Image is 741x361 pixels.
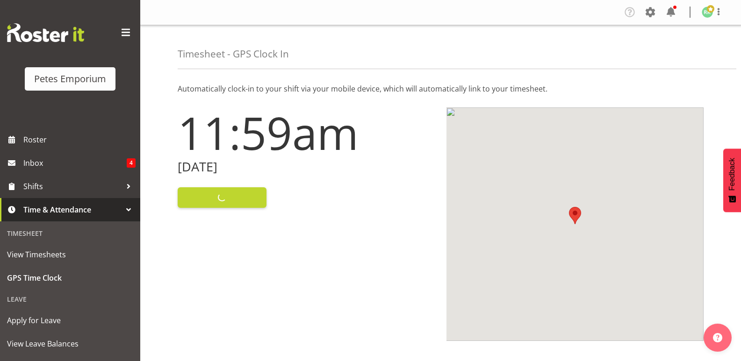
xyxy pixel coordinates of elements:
p: Automatically clock-in to your shift via your mobile device, which will automatically link to you... [178,83,704,94]
span: View Leave Balances [7,337,133,351]
span: Shifts [23,179,122,193]
img: help-xxl-2.png [713,333,722,342]
h2: [DATE] [178,160,435,174]
span: GPS Time Clock [7,271,133,285]
img: ruth-robertson-taylor722.jpg [702,7,713,18]
span: View Timesheets [7,248,133,262]
a: Apply for Leave [2,309,138,332]
h4: Timesheet - GPS Clock In [178,49,289,59]
button: Feedback - Show survey [723,149,741,212]
a: View Leave Balances [2,332,138,355]
div: Leave [2,290,138,309]
span: 4 [127,158,136,168]
div: Petes Emporium [34,72,106,86]
span: Feedback [728,158,736,191]
a: GPS Time Clock [2,266,138,290]
span: Roster [23,133,136,147]
h1: 11:59am [178,107,435,158]
span: Inbox [23,156,127,170]
div: Timesheet [2,224,138,243]
a: View Timesheets [2,243,138,266]
span: Apply for Leave [7,313,133,327]
img: Rosterit website logo [7,23,84,42]
span: Time & Attendance [23,203,122,217]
